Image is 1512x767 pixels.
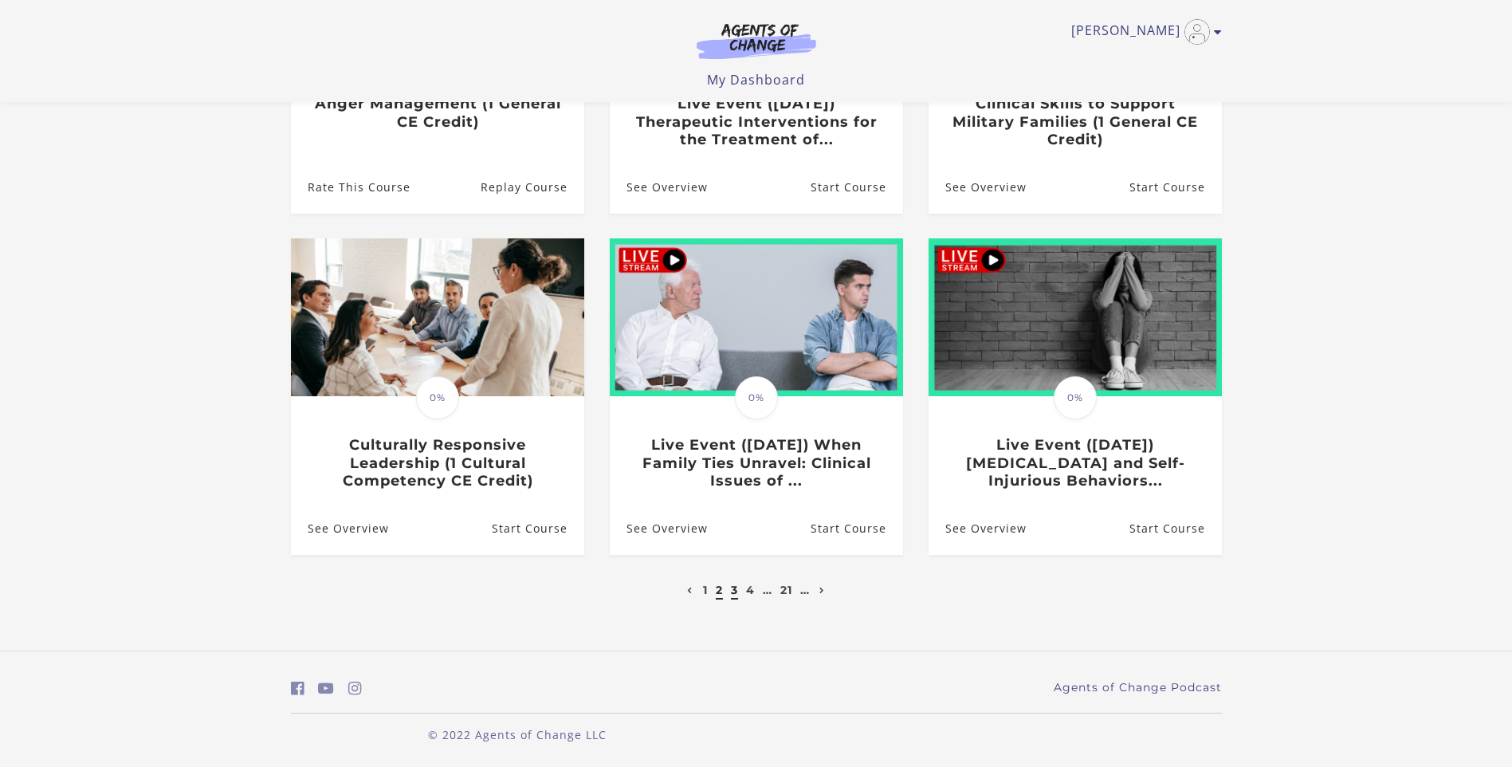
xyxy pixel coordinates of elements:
a: 3 [731,583,738,597]
a: 4 [746,583,755,597]
i: https://www.instagram.com/agentsofchangeprep/ (Open in a new window) [348,681,362,696]
a: Anger Management (1 General CE Credit): Resume Course [480,161,583,213]
a: 2 [716,583,723,597]
a: https://www.facebook.com/groups/aswbtestprep (Open in a new window) [291,677,304,700]
h3: Clinical Skills to Support Military Families (1 General CE Credit) [945,95,1204,149]
a: https://www.youtube.com/c/AgentsofChangeTestPrepbyMeaganMitchell (Open in a new window) [318,677,334,700]
a: Culturally Responsive Leadership (1 Cultural Competency CE Credit): Resume Course [491,503,583,555]
a: Next page [815,583,829,597]
span: 0% [1054,376,1097,419]
a: My Dashboard [707,71,805,88]
a: 21 [780,583,792,597]
a: Live Event (12/5/25) Suicidal Ideation and Self-Injurious Behaviors...: Resume Course [1129,503,1221,555]
h3: Live Event ([DATE]) Therapeutic Interventions for the Treatment of... [626,95,886,149]
a: … [800,583,810,597]
p: © 2022 Agents of Change LLC [291,726,744,743]
a: Agents of Change Podcast [1054,679,1222,696]
a: Live Event (11/14/25) When Family Ties Unravel: Clinical Issues of ...: See Overview [610,503,708,555]
a: … [763,583,772,597]
span: 0% [416,376,459,419]
h3: Live Event ([DATE]) [MEDICAL_DATA] and Self-Injurious Behaviors... [945,436,1204,490]
h3: Anger Management (1 General CE Credit) [308,95,567,131]
i: https://www.facebook.com/groups/aswbtestprep (Open in a new window) [291,681,304,696]
a: Live Event (11/14/25) When Family Ties Unravel: Clinical Issues of ...: Resume Course [810,503,902,555]
span: 0% [735,376,778,419]
a: Previous page [683,583,697,597]
a: Clinical Skills to Support Military Families (1 General CE Credit): See Overview [929,161,1027,213]
a: Toggle menu [1071,19,1214,45]
h3: Live Event ([DATE]) When Family Ties Unravel: Clinical Issues of ... [626,436,886,490]
a: Culturally Responsive Leadership (1 Cultural Competency CE Credit): See Overview [291,503,389,555]
a: Clinical Skills to Support Military Families (1 General CE Credit): Resume Course [1129,161,1221,213]
a: Live Event (1/23/26) Therapeutic Interventions for the Treatment of...: See Overview [610,161,708,213]
a: 1 [703,583,708,597]
a: https://www.instagram.com/agentsofchangeprep/ (Open in a new window) [348,677,362,700]
a: Live Event (12/5/25) Suicidal Ideation and Self-Injurious Behaviors...: See Overview [929,503,1027,555]
i: https://www.youtube.com/c/AgentsofChangeTestPrepbyMeaganMitchell (Open in a new window) [318,681,334,696]
a: Live Event (1/23/26) Therapeutic Interventions for the Treatment of...: Resume Course [810,161,902,213]
img: Agents of Change Logo [680,22,833,59]
a: Anger Management (1 General CE Credit): Rate This Course [291,161,410,213]
h3: Culturally Responsive Leadership (1 Cultural Competency CE Credit) [308,436,567,490]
